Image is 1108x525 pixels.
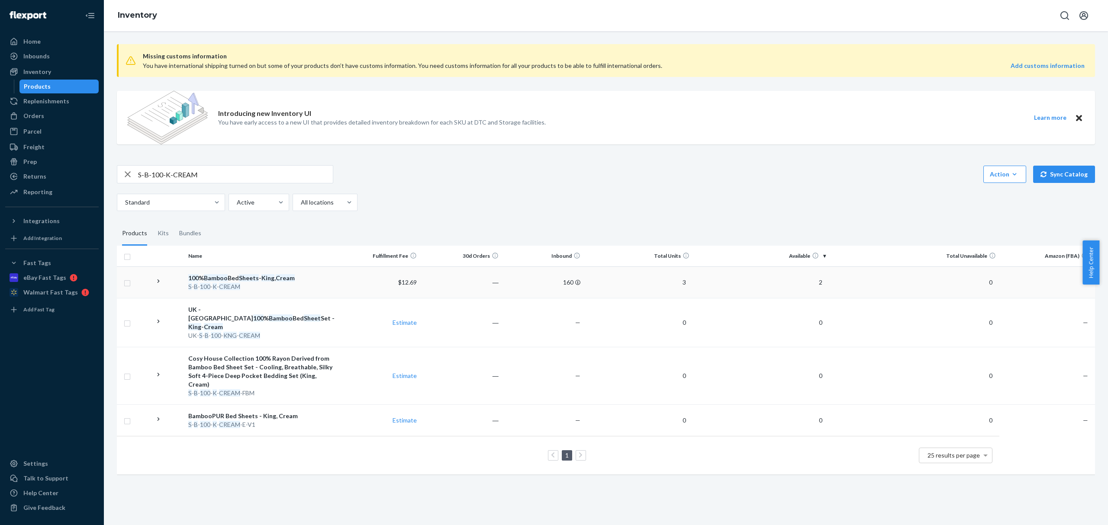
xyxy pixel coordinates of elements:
span: 0 [679,319,689,326]
p: Introducing new Inventory UI [218,109,311,118]
em: B [194,283,198,290]
div: - - - - -FBM [188,389,335,397]
div: Action [990,170,1020,179]
button: Integrations [5,214,99,228]
div: Products [122,221,147,246]
span: — [575,416,580,424]
span: — [1083,372,1088,379]
div: % Bed - , [188,274,335,282]
button: Give Feedback [5,501,99,515]
span: 0 [986,372,996,379]
span: — [575,319,580,326]
a: Add customs information [1011,61,1085,70]
em: CREAM [239,332,260,339]
em: KNG [223,332,237,339]
div: Inbounds [23,52,50,61]
span: 0 [986,416,996,424]
a: Returns [5,170,99,183]
button: Close [1073,112,1085,123]
div: Help Center [23,489,58,497]
em: CREAM [219,283,240,290]
button: Open account menu [1075,7,1092,24]
a: Home [5,35,99,48]
input: Active [236,198,237,207]
div: Products [24,82,51,91]
div: Give Feedback [23,503,65,512]
a: Reporting [5,185,99,199]
a: Page 1 is your current page [564,451,570,459]
div: Inventory [23,67,51,76]
a: eBay Fast Tags [5,271,99,285]
em: 100 [200,283,210,290]
input: All locations [300,198,301,207]
td: ― [420,298,502,347]
th: Name [185,246,338,266]
a: Walmart Fast Tags [5,285,99,299]
a: Inventory [5,65,99,79]
em: 100 [200,421,210,428]
em: King [261,274,274,282]
th: Inbound [502,246,584,266]
em: CREAM [219,421,240,428]
a: Settings [5,457,99,471]
em: CREAM [219,389,240,397]
span: $12.69 [398,279,417,286]
p: You have early access to a new UI that provides detailed inventory breakdown for each SKU at DTC ... [218,118,546,127]
em: B [194,389,198,397]
div: Fast Tags [23,259,51,267]
strong: Add customs information [1011,62,1085,69]
div: UK - [GEOGRAPHIC_DATA] % Bed Set - - [188,305,335,331]
div: Freight [23,143,45,151]
a: Parcel [5,125,99,138]
em: 100 [188,274,199,282]
th: Total Unavailable [829,246,1000,266]
a: Help Center [5,486,99,500]
button: Fast Tags [5,256,99,270]
ol: breadcrumbs [111,3,164,28]
span: 3 [679,279,689,286]
div: Prep [23,157,37,166]
a: Add Integration [5,231,99,245]
div: Kits [158,221,169,246]
div: Replenishments [23,97,69,106]
a: Inbounds [5,49,99,63]
th: Total Units [584,246,693,266]
a: Add Fast Tag [5,303,99,317]
th: 30d Orders [420,246,502,266]
button: Sync Catalog [1033,166,1095,183]
div: - - - - [188,282,335,291]
span: 0 [815,372,826,379]
a: Prep [5,155,99,169]
div: Integrations [23,217,60,225]
em: Sheet [304,314,321,322]
div: Home [23,37,41,46]
span: 2 [815,279,826,286]
td: ― [420,404,502,436]
span: 0 [815,416,826,424]
span: — [1083,279,1088,286]
em: Cream [276,274,295,282]
em: S [188,389,192,397]
div: Settings [23,459,48,468]
em: Sheets [239,274,259,282]
div: Parcel [23,127,42,136]
em: S [199,332,203,339]
div: Reporting [23,188,52,196]
span: — [1083,416,1088,424]
input: Standard [124,198,125,207]
em: K [213,389,217,397]
a: Estimate [393,319,417,326]
span: — [575,372,580,379]
em: Cream [204,323,223,330]
td: ― [420,266,502,298]
div: Add Integration [23,234,62,242]
em: B [205,332,209,339]
div: Add Fast Tag [23,306,55,313]
span: — [1083,319,1088,326]
a: Replenishments [5,94,99,108]
span: 0 [986,319,996,326]
a: Inventory [118,10,157,20]
td: ― [420,347,502,404]
div: You have international shipping turned on but some of your products don’t have customs informatio... [143,61,896,70]
div: Cosy House Collection 100% Rayon Derived from Bamboo Bed Sheet Set - Cooling, Breathable, Silky S... [188,354,335,389]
